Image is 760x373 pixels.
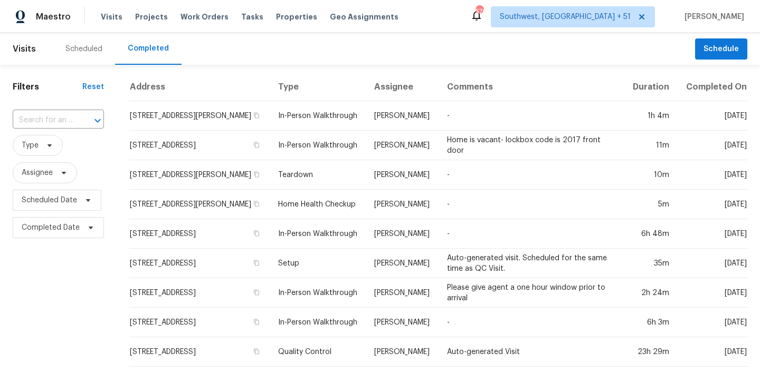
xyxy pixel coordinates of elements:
[366,101,438,131] td: [PERSON_NAME]
[252,288,261,297] button: Copy Address
[241,13,263,21] span: Tasks
[270,337,366,367] td: Quality Control
[129,278,270,308] td: [STREET_ADDRESS]
[366,278,438,308] td: [PERSON_NAME]
[624,160,677,190] td: 10m
[252,199,261,209] button: Copy Address
[678,337,747,367] td: [DATE]
[270,101,366,131] td: In-Person Walkthrough
[129,73,270,101] th: Address
[678,278,747,308] td: [DATE]
[624,131,677,160] td: 11m
[129,160,270,190] td: [STREET_ADDRESS][PERSON_NAME]
[180,12,229,22] span: Work Orders
[270,249,366,278] td: Setup
[366,131,438,160] td: [PERSON_NAME]
[101,12,122,22] span: Visits
[678,101,747,131] td: [DATE]
[680,12,744,22] span: [PERSON_NAME]
[476,6,483,17] div: 570
[439,160,624,190] td: -
[439,131,624,160] td: Home is vacant- lockbox code is 2017 front door
[129,249,270,278] td: [STREET_ADDRESS]
[704,43,739,56] span: Schedule
[129,308,270,337] td: [STREET_ADDRESS]
[678,249,747,278] td: [DATE]
[252,111,261,120] button: Copy Address
[270,160,366,190] td: Teardown
[678,190,747,219] td: [DATE]
[678,160,747,190] td: [DATE]
[439,219,624,249] td: -
[624,73,677,101] th: Duration
[366,190,438,219] td: [PERSON_NAME]
[270,190,366,219] td: Home Health Checkup
[276,12,317,22] span: Properties
[270,308,366,337] td: In-Person Walkthrough
[22,195,77,205] span: Scheduled Date
[439,73,624,101] th: Comments
[624,219,677,249] td: 6h 48m
[624,190,677,219] td: 5m
[270,278,366,308] td: In-Person Walkthrough
[624,101,677,131] td: 1h 4m
[439,190,624,219] td: -
[678,73,747,101] th: Completed On
[128,43,169,54] div: Completed
[624,337,677,367] td: 23h 29m
[22,222,80,233] span: Completed Date
[13,82,82,92] h1: Filters
[13,112,74,129] input: Search for an address...
[366,219,438,249] td: [PERSON_NAME]
[252,140,261,150] button: Copy Address
[252,258,261,268] button: Copy Address
[624,278,677,308] td: 2h 24m
[22,140,39,151] span: Type
[678,131,747,160] td: [DATE]
[500,12,631,22] span: Southwest, [GEOGRAPHIC_DATA] + 51
[366,337,438,367] td: [PERSON_NAME]
[129,190,270,219] td: [STREET_ADDRESS][PERSON_NAME]
[129,101,270,131] td: [STREET_ADDRESS][PERSON_NAME]
[624,249,677,278] td: 35m
[678,219,747,249] td: [DATE]
[135,12,168,22] span: Projects
[439,337,624,367] td: Auto-generated Visit
[36,12,71,22] span: Maestro
[678,308,747,337] td: [DATE]
[439,101,624,131] td: -
[439,278,624,308] td: Please give agent a one hour window prior to arrival
[330,12,398,22] span: Geo Assignments
[22,168,53,178] span: Assignee
[129,131,270,160] td: [STREET_ADDRESS]
[624,308,677,337] td: 6h 3m
[439,308,624,337] td: -
[90,113,105,128] button: Open
[270,73,366,101] th: Type
[252,347,261,356] button: Copy Address
[366,249,438,278] td: [PERSON_NAME]
[252,170,261,179] button: Copy Address
[366,308,438,337] td: [PERSON_NAME]
[366,160,438,190] td: [PERSON_NAME]
[129,219,270,249] td: [STREET_ADDRESS]
[129,337,270,367] td: [STREET_ADDRESS]
[13,37,36,61] span: Visits
[252,317,261,327] button: Copy Address
[65,44,102,54] div: Scheduled
[695,38,747,60] button: Schedule
[439,249,624,278] td: Auto-generated visit. Scheduled for the same time as QC Visit.
[252,229,261,238] button: Copy Address
[366,73,438,101] th: Assignee
[270,219,366,249] td: In-Person Walkthrough
[82,82,104,92] div: Reset
[270,131,366,160] td: In-Person Walkthrough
